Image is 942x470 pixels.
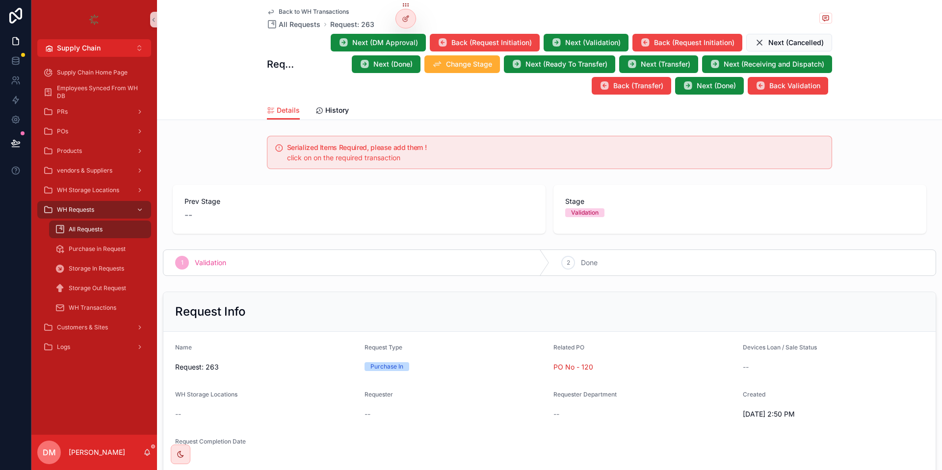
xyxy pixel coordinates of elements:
[287,144,824,151] h5: Serialized Items Required, please add them !
[277,105,300,115] span: Details
[743,391,765,398] span: Created
[697,81,736,91] span: Next (Done)
[37,39,151,57] button: Select Button
[49,279,151,297] a: Storage Out Request
[57,167,112,174] span: vendors & Suppliers
[565,38,621,48] span: Next (Validation)
[581,258,598,268] span: Done
[675,77,744,95] button: Next (Done)
[619,55,698,73] button: Next (Transfer)
[702,55,832,73] button: Next (Receiving and Dispatch)
[365,344,402,351] span: Request Type
[49,299,151,317] a: WH Transactions
[613,81,663,91] span: Back (Transfer)
[37,162,151,179] a: vendors & Suppliers
[267,101,300,120] a: Details
[769,81,820,91] span: Back Validation
[175,409,181,419] span: --
[571,208,599,217] div: Validation
[565,197,915,206] span: Stage
[279,8,349,16] span: Back to WH Transactions
[175,362,357,372] span: Request: 263
[746,34,832,51] button: Next (Cancelled)
[57,343,70,351] span: Logs
[69,265,124,272] span: Storage In Requests
[424,55,500,73] button: Change Stage
[430,34,540,51] button: Back (Request Initiation)
[57,43,101,53] span: Supply Chain
[330,20,374,29] a: Request: 263
[69,447,125,457] p: [PERSON_NAME]
[57,108,68,116] span: PRs
[31,57,157,369] div: scrollable content
[184,197,534,206] span: Prev Stage
[37,103,151,121] a: PRs
[768,38,824,48] span: Next (Cancelled)
[325,105,349,115] span: History
[567,259,570,267] span: 2
[451,38,532,48] span: Back (Request Initiation)
[352,38,418,48] span: Next (DM Approval)
[181,259,183,267] span: 1
[69,284,126,292] span: Storage Out Request
[57,127,68,135] span: POs
[267,8,349,16] a: Back to WH Transactions
[267,57,294,71] h1: Request: 263
[632,34,742,51] button: Back (Request Initiation)
[37,64,151,81] a: Supply Chain Home Page
[287,153,400,162] span: click on on the required transaction
[373,59,413,69] span: Next (Done)
[37,181,151,199] a: WH Storage Locations
[446,59,492,69] span: Change Stage
[370,362,403,371] div: Purchase In
[592,77,671,95] button: Back (Transfer)
[37,201,151,219] a: WH Requests
[553,344,584,351] span: Related PO
[267,20,320,29] a: All Requests
[743,362,749,372] span: --
[175,438,246,445] span: Request Completion Date
[743,344,817,351] span: Devices Loan / Sale Status
[279,20,320,29] span: All Requests
[544,34,628,51] button: Next (Validation)
[69,225,103,233] span: All Requests
[86,12,102,27] img: App logo
[175,304,246,320] h2: Request Info
[365,391,393,398] span: Requester
[37,142,151,160] a: Products
[365,409,370,419] span: --
[184,208,192,222] span: --
[352,55,420,73] button: Next (Done)
[504,55,615,73] button: Next (Ready To Transfer)
[315,101,349,121] a: History
[69,304,116,312] span: WH Transactions
[57,206,94,214] span: WH Requests
[553,362,593,372] a: PO No - 120
[724,59,824,69] span: Next (Receiving and Dispatch)
[525,59,607,69] span: Next (Ready To Transfer)
[43,446,56,458] span: DM
[57,323,108,331] span: Customers & Sites
[195,258,226,268] span: Validation
[553,409,559,419] span: --
[553,391,617,398] span: Requester Department
[37,338,151,356] a: Logs
[57,69,128,76] span: Supply Chain Home Page
[69,245,126,253] span: Purchase in Request
[331,34,426,51] button: Next (DM Approval)
[49,240,151,258] a: Purchase in Request
[641,59,690,69] span: Next (Transfer)
[57,147,82,155] span: Products
[37,319,151,336] a: Customers & Sites
[748,77,828,95] button: Back Validation
[743,409,924,419] span: [DATE] 2:50 PM
[175,391,237,398] span: WH Storage Locations
[57,186,119,194] span: WH Storage Locations
[57,84,141,100] span: Employees Synced From WH DB
[49,221,151,238] a: All Requests
[37,123,151,140] a: POs
[287,153,824,163] div: click on on the required transaction
[37,83,151,101] a: Employees Synced From WH DB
